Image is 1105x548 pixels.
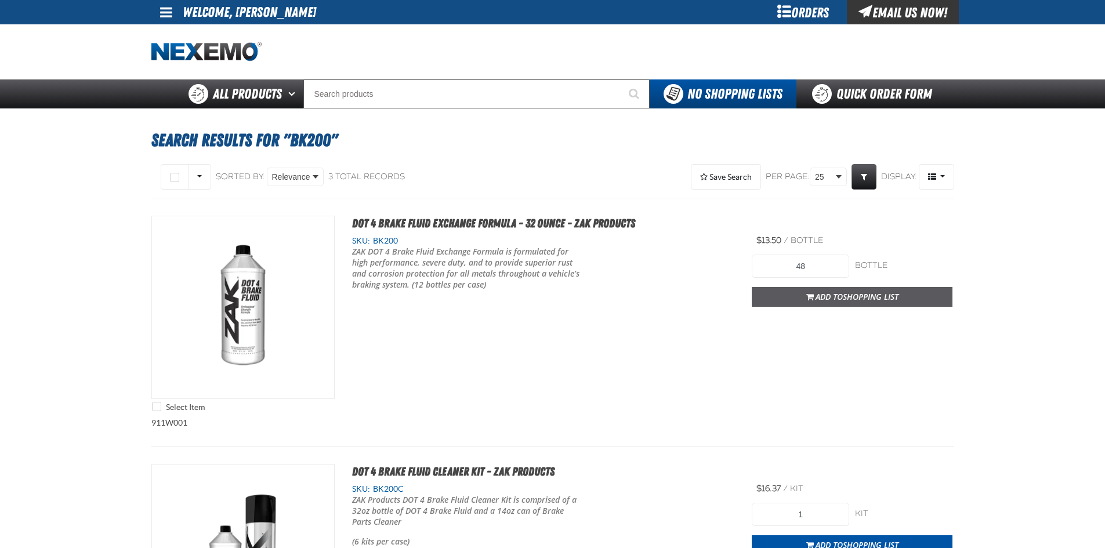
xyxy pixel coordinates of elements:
[816,291,899,302] span: Add to
[783,484,788,493] span: /
[188,164,211,190] button: Rows selection options
[152,216,334,398] : View Details of the DOT 4 Brake Fluid Exchange Formula - 32 Ounce - ZAK Products
[284,79,303,108] button: Open All Products pages
[272,171,310,183] span: Relevance
[151,198,954,447] div: 911W001
[881,172,917,182] span: Display:
[855,509,952,520] div: kit
[352,235,735,246] div: SKU:
[855,260,952,271] div: bottle
[852,164,876,190] a: Expand or Collapse Grid Filters
[352,484,735,495] div: SKU:
[815,171,834,183] span: 25
[791,235,823,245] span: bottle
[752,287,952,307] button: Add toShopping List
[152,402,161,411] input: Select Item
[784,235,788,245] span: /
[796,79,954,108] a: Quick Order Form
[151,42,262,62] a: Home
[650,79,796,108] button: You do not have available Shopping Lists. Open to Create a New List
[752,255,849,278] input: Product Quantity
[709,172,752,182] span: Save Search
[766,172,810,183] span: Per page:
[756,235,781,245] span: $13.50
[621,79,650,108] button: Start Searching
[352,464,555,478] a: DOT 4 Brake Fluid Cleaner Kit - ZAK Products
[151,125,954,156] h1: Search Results for "BK200"
[352,246,582,291] p: ZAK DOT 4 Brake Fluid Exchange Formula is formulated for high performance, severe duty, and to pr...
[691,164,761,190] button: Expand or Collapse Saved Search drop-down to save a search query
[352,536,582,547] p: (6 kits per case)
[370,484,404,493] span: BK200C
[790,484,803,493] span: kit
[352,495,582,528] p: ZAK Products DOT 4 Brake Fluid Cleaner Kit is comprised of a 32oz bottle of DOT 4 Brake Fluid and...
[919,165,954,189] span: Product Grid Views Toolbar
[213,84,282,104] span: All Products
[752,503,849,526] input: Product Quantity
[919,164,954,190] button: Product Grid Views Toolbar
[687,86,782,102] span: No Shopping Lists
[328,172,405,183] div: 3 total records
[151,42,262,62] img: Nexemo logo
[756,484,781,493] span: $16.37
[152,216,334,398] img: DOT 4 Brake Fluid Exchange Formula - 32 Ounce - ZAK Products
[303,79,650,108] input: Search
[843,291,899,302] span: Shopping List
[216,172,265,182] span: Sorted By:
[370,236,398,245] span: BK200
[152,402,205,413] label: Select Item
[352,216,635,230] a: DOT 4 Brake Fluid Exchange Formula - 32 Ounce - ZAK Products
